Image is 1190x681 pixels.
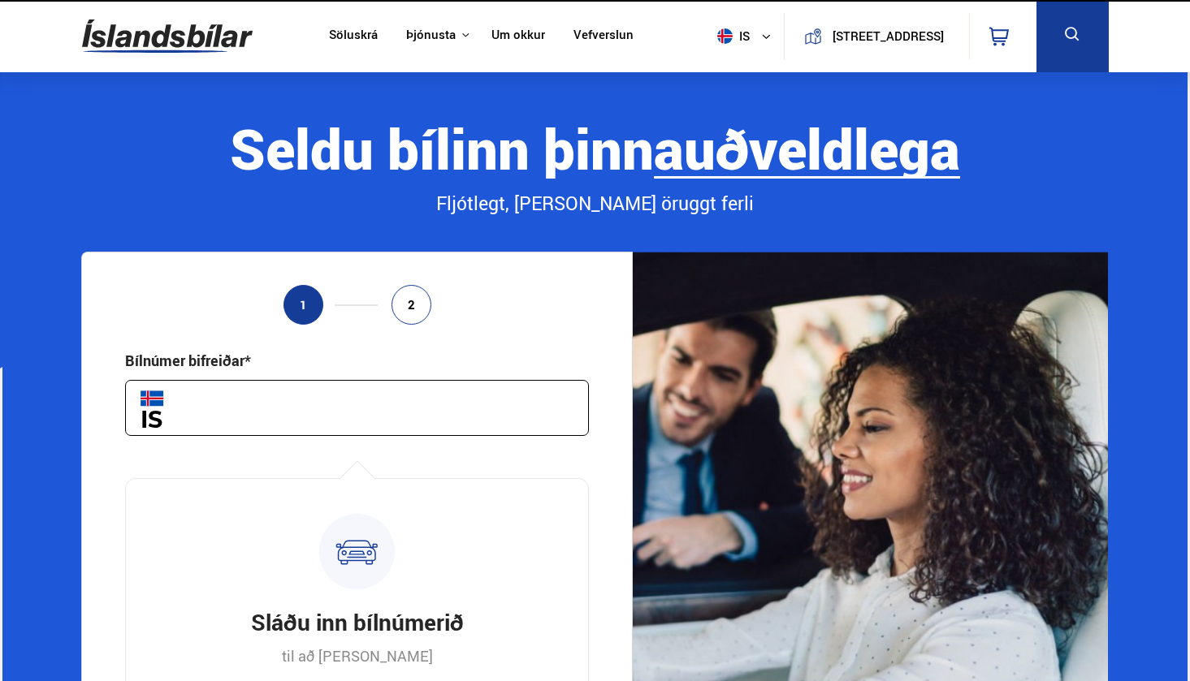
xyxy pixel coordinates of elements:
div: Fljótlegt, [PERSON_NAME] öruggt ferli [81,190,1108,218]
div: Bílnúmer bifreiðar* [125,351,251,370]
div: Seldu bílinn þinn [81,118,1108,179]
h3: Sláðu inn bílnúmerið [251,606,464,637]
img: svg+xml;base64,PHN2ZyB4bWxucz0iaHR0cDovL3d3dy53My5vcmcvMjAwMC9zdmciIHdpZHRoPSI1MTIiIGhlaWdodD0iNT... [717,28,733,44]
a: Söluskrá [329,28,378,45]
span: 2 [408,298,415,312]
button: Þjónusta [406,28,456,43]
button: is [711,12,784,60]
a: [STREET_ADDRESS] [794,13,959,59]
span: is [711,28,751,44]
p: til að [PERSON_NAME] [282,646,433,666]
a: Vefverslun [573,28,634,45]
a: Um okkur [491,28,545,45]
img: G0Ugv5HjCgRt.svg [82,10,253,62]
b: auðveldlega [654,110,960,186]
span: 1 [300,298,307,312]
button: [STREET_ADDRESS] [829,29,948,43]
